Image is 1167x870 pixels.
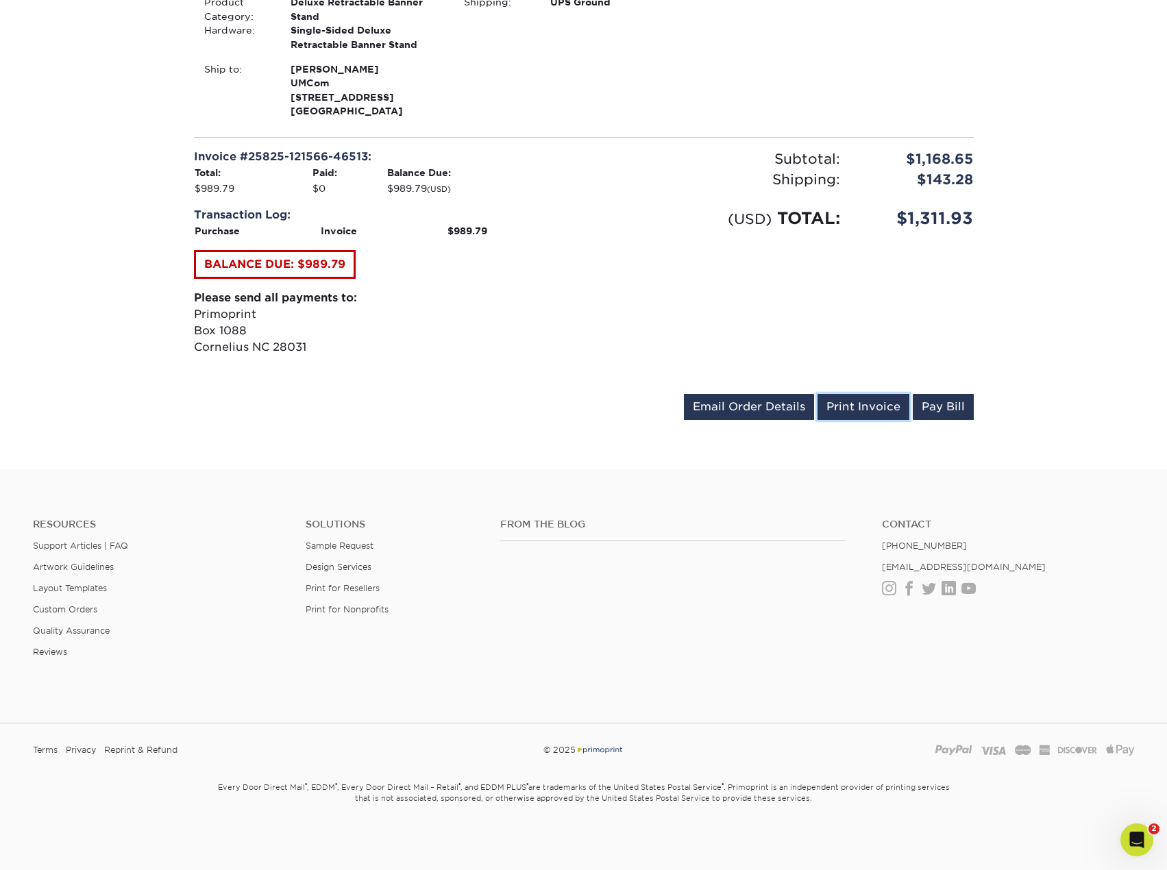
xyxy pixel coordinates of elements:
span: [STREET_ADDRESS] [291,90,443,104]
a: Email Order Details [684,394,814,420]
div: Single-Sided Deluxe Retractable Banner Stand [280,23,454,51]
a: Privacy [66,740,96,760]
h4: From the Blog [500,519,845,530]
small: (USD) [728,210,772,227]
a: Custom Orders [33,604,97,614]
strong: Please send all payments to: [194,291,357,304]
sup: ® [526,782,528,788]
strong: Invoice [321,225,357,236]
a: Layout Templates [33,583,107,593]
a: Contact [882,519,1134,530]
th: Balance Due: [386,165,574,180]
a: Print Invoice [818,394,909,420]
th: Paid: [312,165,386,180]
img: Primoprint [576,745,624,755]
a: [PHONE_NUMBER] [882,540,967,551]
div: Invoice #25825-121566-46513: [194,149,574,165]
div: Shipping: [584,169,850,190]
div: © 2025 [397,740,771,760]
strong: $989.79 [447,225,487,236]
div: Transaction Log: [194,207,574,223]
span: UMCom [291,76,443,90]
div: Ship to: [194,62,280,119]
td: $989.79 [194,181,312,196]
a: Reprint & Refund [104,740,177,760]
a: [EMAIL_ADDRESS][DOMAIN_NAME] [882,562,1046,572]
div: $1,168.65 [850,149,984,169]
a: Design Services [306,562,371,572]
sup: ® [458,782,460,788]
a: Artwork Guidelines [33,562,114,572]
th: Total: [194,165,312,180]
span: TOTAL: [777,208,840,228]
a: BALANCE DUE: $989.79 [194,250,356,279]
h4: Solutions [306,519,480,530]
a: Pay Bill [913,394,974,420]
small: (USD) [427,185,451,194]
sup: ® [305,782,307,788]
a: Terms [33,740,58,760]
a: Print for Resellers [306,583,380,593]
sup: ® [335,782,337,788]
div: $1,311.93 [850,206,984,231]
span: 2 [1148,823,1159,834]
span: [PERSON_NAME] [291,62,443,76]
div: $143.28 [850,169,984,190]
td: $0 [312,181,386,196]
a: Sample Request [306,540,373,551]
a: Support Articles | FAQ [33,540,128,551]
a: Quality Assurance [33,625,110,636]
p: Primoprint Box 1088 Cornelius NC 28031 [194,290,574,356]
small: Every Door Direct Mail , EDDM , Every Door Direct Mail – Retail , and EDDM PLUS are trademarks of... [183,777,985,837]
sup: ® [722,782,724,788]
td: $989.79 [386,181,574,196]
h4: Resources [33,519,285,530]
iframe: Intercom live chat [1120,823,1153,856]
div: Subtotal: [584,149,850,169]
div: Hardware: [194,23,280,51]
strong: Purchase [195,225,240,236]
a: Print for Nonprofits [306,604,389,614]
iframe: Google Customer Reviews [3,828,116,865]
strong: [GEOGRAPHIC_DATA] [291,62,443,116]
a: Reviews [33,647,67,657]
